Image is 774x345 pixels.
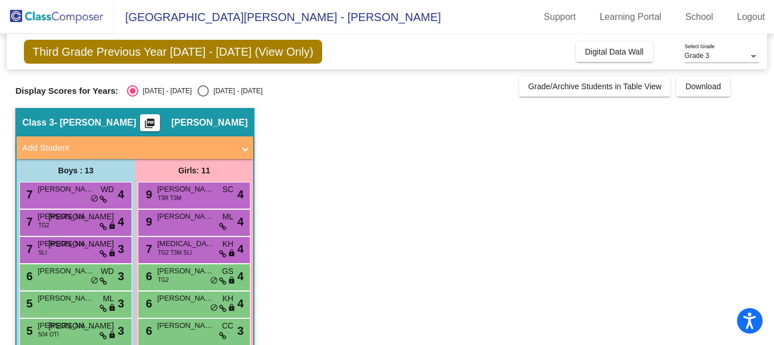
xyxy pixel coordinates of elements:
mat-radio-group: Select an option [127,85,262,97]
span: 9 [143,215,152,228]
span: 3 [118,268,124,285]
span: [PERSON_NAME] [48,238,114,250]
span: WD [101,265,114,277]
div: Girls: 11 [135,159,253,182]
span: 504 OTI [38,330,59,339]
span: TG2 T3M SLI [158,248,192,257]
span: [PERSON_NAME] [48,320,114,332]
span: do_not_disturb_alt [210,276,218,285]
div: [DATE] - [DATE] [138,86,192,96]
span: 3 [118,295,124,312]
span: KH [223,238,233,250]
span: [PERSON_NAME] [157,211,214,222]
span: 4 [118,186,124,203]
span: - [PERSON_NAME] [54,117,136,128]
span: [PERSON_NAME] [171,117,248,128]
span: [MEDICAL_DATA][PERSON_NAME] [157,238,214,250]
span: [GEOGRAPHIC_DATA][PERSON_NAME] - [PERSON_NAME] [114,8,441,26]
span: 5 [23,297,32,310]
span: T3R T3M [158,194,182,202]
span: 7 [23,188,32,201]
span: Third Grade Previous Year [DATE] - [DATE] (View Only) [24,40,322,64]
span: 4 [237,186,244,203]
div: Boys : 13 [17,159,135,182]
span: Digital Data Wall [585,47,644,56]
span: TG2 [38,221,49,230]
span: TG2 [158,276,168,284]
span: [PERSON_NAME] [157,320,214,331]
span: GS [222,265,233,277]
span: 3 [118,322,124,339]
span: lock [108,222,116,231]
span: [PERSON_NAME] [157,265,214,277]
span: 3 [118,240,124,257]
span: [PERSON_NAME] [38,238,94,250]
span: do_not_disturb_alt [210,304,218,313]
span: 4 [237,213,244,230]
div: [DATE] - [DATE] [209,86,262,96]
span: [PERSON_NAME] [38,265,94,277]
span: SLI [38,248,47,257]
span: 7 [143,243,152,255]
span: 4 [237,295,244,312]
span: [PERSON_NAME] [38,320,94,331]
span: 7 [23,215,32,228]
span: 3 [237,322,244,339]
a: School [676,8,722,26]
span: lock [108,249,116,258]
span: lock [228,276,236,285]
span: do_not_disturb_alt [90,194,98,203]
span: 6 [143,270,152,282]
a: Support [535,8,585,26]
span: SC [223,184,233,196]
a: Logout [728,8,774,26]
span: 5 [23,325,32,337]
span: KH [223,293,233,305]
span: [PERSON_NAME] Sugar [38,293,94,304]
button: Print Students Details [140,114,160,131]
span: ML [103,293,114,305]
span: [PERSON_NAME] [157,184,214,195]
span: [PERSON_NAME] [157,293,214,304]
span: lock [228,304,236,313]
span: 4 [118,213,124,230]
span: 6 [23,270,32,282]
span: 4 [237,268,244,285]
span: CC [222,320,233,332]
span: Display Scores for Years: [15,86,118,96]
span: 7 [23,243,32,255]
span: [PERSON_NAME] [48,211,114,223]
span: WD [101,184,114,196]
span: lock [108,304,116,313]
span: 9 [143,188,152,201]
a: Learning Portal [591,8,671,26]
span: [PERSON_NAME] [38,211,94,222]
span: 6 [143,325,152,337]
span: lock [108,331,116,340]
span: Grade/Archive Students in Table View [528,82,662,91]
span: lock [228,249,236,258]
span: 6 [143,297,152,310]
mat-panel-title: Add Student [22,142,234,155]
span: [PERSON_NAME] [38,184,94,195]
span: 4 [237,240,244,257]
mat-icon: picture_as_pdf [143,118,157,134]
span: ML [223,211,233,223]
span: Grade 3 [685,52,709,60]
span: do_not_disturb_alt [90,276,98,285]
span: Download [685,82,721,91]
span: Class 3 [22,117,54,128]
